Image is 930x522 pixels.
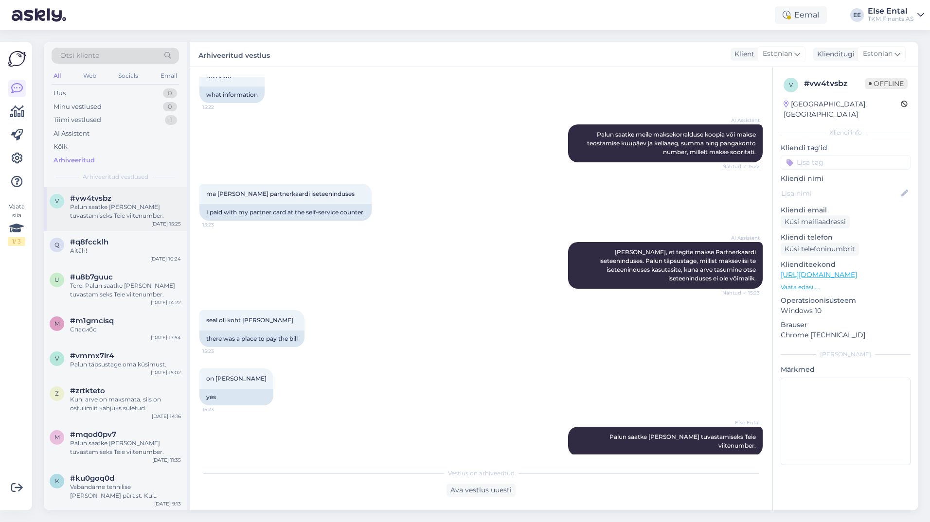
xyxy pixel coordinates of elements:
span: Vestlus on arhiveeritud [448,469,515,478]
span: 15:23 [202,406,239,413]
div: [DATE] 14:22 [151,299,181,306]
div: Kuni arve on maksmata, siis on ostulimiit kahjuks suletud. [70,395,181,413]
div: Aitäh! [70,246,181,255]
span: Palun saatke [PERSON_NAME] tuvastamiseks Teie viitenumber. [609,433,757,449]
div: [DATE] 11:35 [152,456,181,464]
span: m [54,320,60,327]
span: Nähtud ✓ 15:22 [722,163,760,170]
p: Windows 10 [781,306,911,316]
span: v [55,197,59,205]
img: Askly Logo [8,50,26,68]
div: yes [199,389,273,405]
span: v [789,81,793,88]
div: Minu vestlused [54,102,102,112]
p: Kliendi telefon [781,232,911,243]
p: Brauser [781,320,911,330]
span: #q8fccklh [70,238,108,246]
div: Tere! Palun saatke [PERSON_NAME] tuvastamiseks Teie viitenumber. [70,281,181,299]
div: Klient [731,49,754,59]
div: [DATE] 15:02 [151,369,181,376]
span: Offline [865,78,908,89]
p: Klienditeekond [781,260,911,270]
span: #vmmx7lr4 [70,351,114,360]
div: what information [199,87,265,103]
p: Kliendi tag'id [781,143,911,153]
div: there was a place to pay the bill [199,331,304,347]
div: Arhiveeritud [54,156,95,165]
input: Lisa tag [781,155,911,170]
span: Palun saatke meile maksekorralduse koopia või makse teostamise kuupäev ja kellaaeg, summa ning pa... [587,131,757,156]
label: Arhiveeritud vestlus [198,48,270,61]
p: Vaata edasi ... [781,283,911,292]
span: z [55,390,59,397]
p: Operatsioonisüsteem [781,296,911,306]
div: 0 [163,102,177,112]
div: Uus [54,88,66,98]
div: Küsi telefoninumbrit [781,243,859,256]
a: [URL][DOMAIN_NAME] [781,270,857,279]
span: #u8b7guuc [70,273,113,281]
div: All [52,70,63,82]
div: 1 / 3 [8,237,25,246]
div: Eemal [775,6,827,24]
div: AI Assistent [54,129,89,139]
span: ma [PERSON_NAME] partnerkaardi iseteeninduses [206,190,355,197]
span: m [54,434,60,441]
span: 15:23 [202,221,239,228]
div: [DATE] 17:54 [151,334,181,341]
div: Else Ental [868,7,913,15]
span: AI Assistent [723,234,760,242]
div: # vw4tvsbz [804,78,865,89]
div: [DATE] 10:24 [150,255,181,262]
span: Estonian [863,49,893,59]
span: Estonian [763,49,792,59]
div: [DATE] 9:13 [154,500,181,507]
div: [GEOGRAPHIC_DATA], [GEOGRAPHIC_DATA] [784,99,901,120]
div: Ava vestlus uuesti [447,484,516,497]
div: Palun täpsustage oma küsimust. [70,360,181,369]
div: 1 [165,115,177,125]
div: Küsi meiliaadressi [781,215,850,228]
div: I paid with my partner card at the self-service counter. [199,204,372,221]
span: v [55,355,59,362]
div: Kõik [54,142,68,152]
span: on [PERSON_NAME] [206,375,267,382]
div: Palun saatke [PERSON_NAME] tuvastamiseks Teie viitenumber. [70,203,181,220]
div: Спасибо [70,325,181,334]
span: Nähtud ✓ 15:23 [722,289,760,296]
p: Kliendi email [781,205,911,215]
span: #mqod0pv7 [70,430,116,439]
div: Tiimi vestlused [54,115,101,125]
input: Lisa nimi [781,188,899,199]
span: #zrtkteto [70,386,105,395]
div: [DATE] 15:25 [151,220,181,227]
div: Kliendi info [781,128,911,137]
div: Palun saatke [PERSON_NAME] tuvastamiseks Teie viitenumber. [70,439,181,456]
span: Otsi kliente [60,51,99,61]
span: AI Assistent [723,117,760,124]
div: Vabandame tehnilise [PERSON_NAME] pärast. Kui võimalik, proovige kasutada teist seadet või teist ... [70,483,181,500]
p: Kliendi nimi [781,174,911,184]
p: Märkmed [781,365,911,375]
span: [PERSON_NAME], et tegite makse Partnerkaardi iseteeninduses. Palun täpsustage, millist makseviisi... [599,248,757,282]
span: u [54,276,59,283]
div: [DATE] 14:16 [152,413,181,420]
span: 15:22 [202,104,239,111]
span: k [55,477,59,485]
div: Vaata siia [8,202,25,246]
div: Socials [116,70,140,82]
div: Email [159,70,179,82]
span: #m1gmcisq [70,316,114,325]
div: Web [81,70,98,82]
div: EE [850,8,864,22]
span: Arhiveeritud vestlused [83,173,148,181]
div: 0 [163,88,177,98]
p: Chrome [TECHNICAL_ID] [781,330,911,340]
span: 15:23 [202,348,239,355]
span: q [54,241,59,248]
div: [PERSON_NAME] [781,350,911,359]
a: Else EntalTKM Finants AS [868,7,924,23]
span: seal oli koht [PERSON_NAME] [206,316,293,324]
div: TKM Finants AS [868,15,913,23]
div: Klienditugi [813,49,855,59]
